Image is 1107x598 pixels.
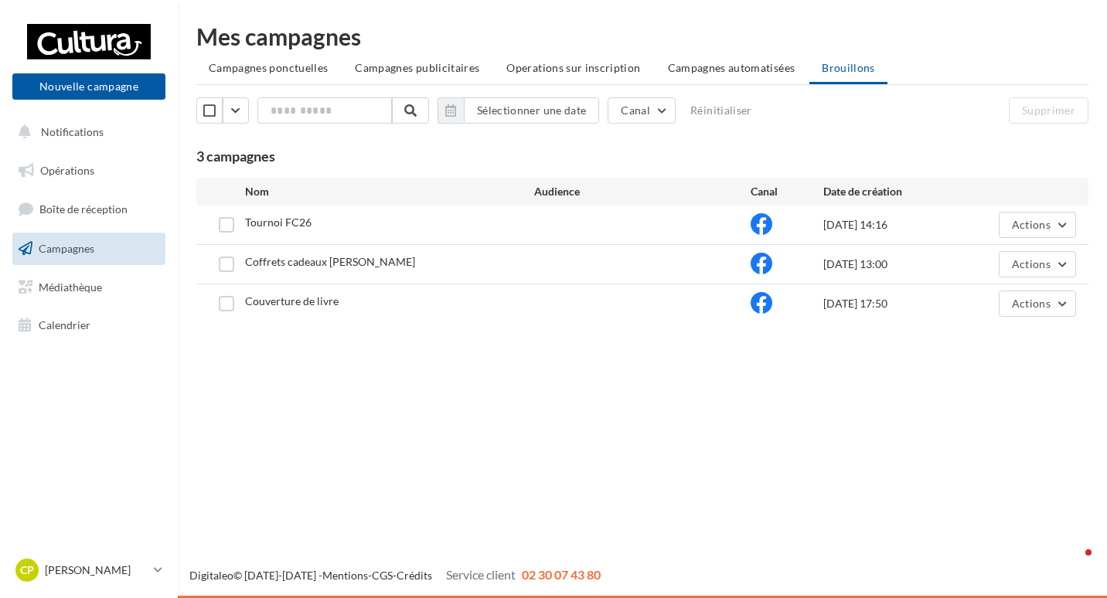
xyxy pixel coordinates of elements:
[196,148,275,165] span: 3 campagnes
[245,255,415,268] span: Coffrets cadeaux Sandrine
[1009,97,1088,124] button: Supprimer
[608,97,676,124] button: Canal
[20,562,34,578] span: CP
[9,192,169,226] a: Boîte de réception
[45,562,148,578] p: [PERSON_NAME]
[245,294,339,307] span: Couverture de livre
[823,184,968,199] div: Date de création
[41,125,104,138] span: Notifications
[372,569,393,582] a: CGS
[39,318,90,331] span: Calendrier
[751,184,823,199] div: Canal
[1012,257,1051,270] span: Actions
[1054,545,1092,583] iframe: Intercom live chat
[668,61,795,74] span: Campagnes automatisées
[999,212,1076,238] button: Actions
[9,271,169,304] a: Médiathèque
[355,61,479,74] span: Campagnes publicitaires
[196,25,1088,48] div: Mes campagnes
[39,202,128,216] span: Boîte de réception
[684,101,758,120] button: Réinitialiser
[9,155,169,187] a: Opérations
[9,309,169,341] a: Calendrier
[322,569,368,582] a: Mentions
[522,567,601,582] span: 02 30 07 43 80
[12,556,165,585] a: CP [PERSON_NAME]
[534,184,751,199] div: Audience
[438,97,599,124] button: Sélectionner une date
[245,184,534,199] div: Nom
[999,291,1076,317] button: Actions
[9,116,162,148] button: Notifications
[1012,297,1051,310] span: Actions
[189,569,601,582] span: © [DATE]-[DATE] - - -
[506,61,640,74] span: Operations sur inscription
[39,280,102,293] span: Médiathèque
[446,567,516,582] span: Service client
[209,61,328,74] span: Campagnes ponctuelles
[189,569,233,582] a: Digitaleo
[245,216,312,229] span: Tournoi FC26
[397,569,432,582] a: Crédits
[999,251,1076,277] button: Actions
[39,242,94,255] span: Campagnes
[40,164,94,177] span: Opérations
[823,257,968,272] div: [DATE] 13:00
[9,233,169,265] a: Campagnes
[823,217,968,233] div: [DATE] 14:16
[823,296,968,311] div: [DATE] 17:50
[12,73,165,100] button: Nouvelle campagne
[464,97,599,124] button: Sélectionner une date
[1012,218,1051,231] span: Actions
